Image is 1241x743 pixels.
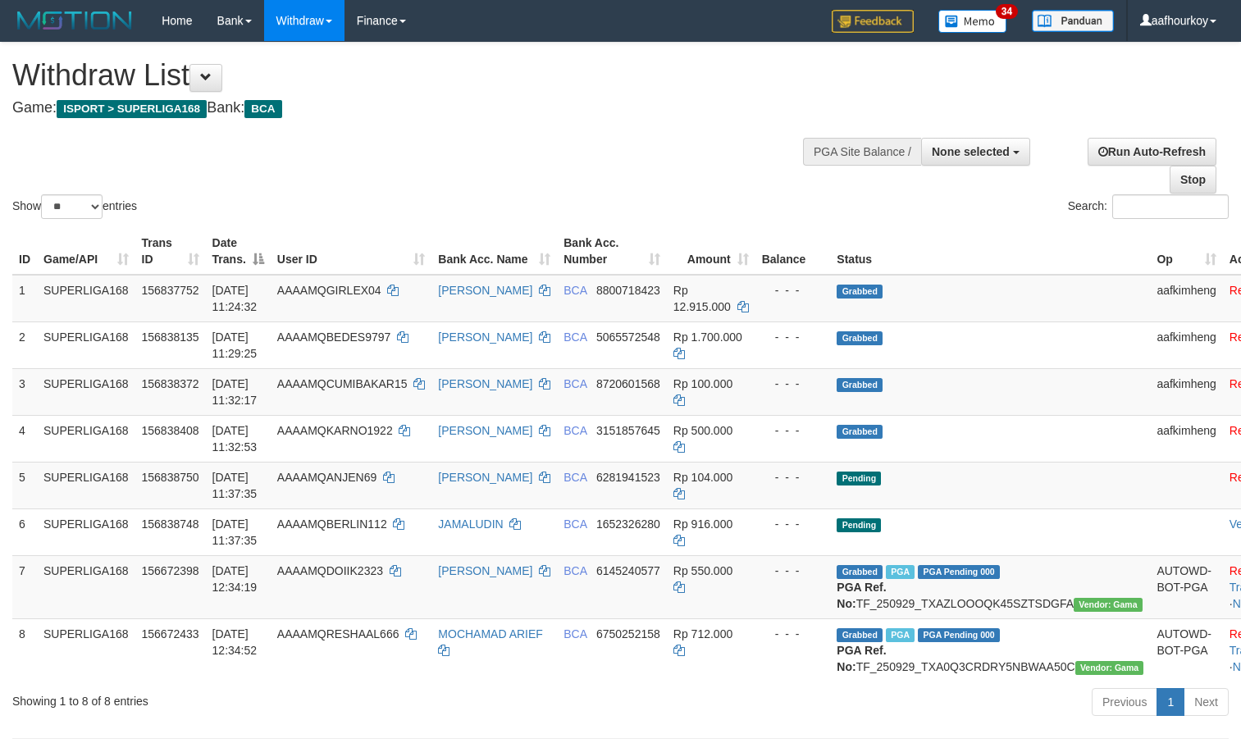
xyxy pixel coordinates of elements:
th: Date Trans.: activate to sort column descending [206,228,271,275]
span: 156838750 [142,471,199,484]
span: Marked by aafsoycanthlai [886,565,915,579]
span: AAAAMQBERLIN112 [277,517,387,531]
div: - - - [762,282,824,299]
span: Copy 8800718423 to clipboard [596,284,660,297]
span: 156838408 [142,424,199,437]
div: Showing 1 to 8 of 8 entries [12,686,504,709]
span: Grabbed [837,378,883,392]
span: BCA [563,471,586,484]
span: Copy 6750252158 to clipboard [596,627,660,640]
a: [PERSON_NAME] [438,330,532,344]
a: [PERSON_NAME] [438,424,532,437]
span: AAAAMQKARNO1922 [277,424,393,437]
span: 156672398 [142,564,199,577]
td: SUPERLIGA168 [37,321,135,368]
span: [DATE] 12:34:52 [212,627,258,657]
td: 6 [12,508,37,555]
span: [DATE] 11:24:32 [212,284,258,313]
span: AAAAMQCUMIBAKAR15 [277,377,408,390]
th: Bank Acc. Name: activate to sort column ascending [431,228,557,275]
span: Grabbed [837,285,883,299]
td: 4 [12,415,37,462]
span: Copy 3151857645 to clipboard [596,424,660,437]
span: 156672433 [142,627,199,640]
td: SUPERLIGA168 [37,462,135,508]
td: SUPERLIGA168 [37,508,135,555]
span: 156837752 [142,284,199,297]
th: ID [12,228,37,275]
td: AUTOWD-BOT-PGA [1150,555,1222,618]
span: BCA [244,100,281,118]
a: [PERSON_NAME] [438,471,532,484]
th: Status [830,228,1150,275]
a: MOCHAMAD ARIEF [438,627,543,640]
span: BCA [563,627,586,640]
div: - - - [762,329,824,345]
h1: Withdraw List [12,59,811,92]
span: Rp 104.000 [673,471,732,484]
div: - - - [762,422,824,439]
span: Pending [837,518,881,532]
span: Rp 1.700.000 [673,330,742,344]
span: [DATE] 11:37:35 [212,517,258,547]
b: PGA Ref. No: [837,581,886,610]
td: aafkimheng [1150,368,1222,415]
td: TF_250929_TXA0Q3CRDRY5NBWAA50C [830,618,1150,681]
th: Bank Acc. Number: activate to sort column ascending [557,228,667,275]
span: [DATE] 11:37:35 [212,471,258,500]
span: Copy 6145240577 to clipboard [596,564,660,577]
div: - - - [762,516,824,532]
th: User ID: activate to sort column ascending [271,228,432,275]
span: 156838135 [142,330,199,344]
td: 7 [12,555,37,618]
td: TF_250929_TXAZLOOOQK45SZTSDGFA [830,555,1150,618]
span: BCA [563,377,586,390]
a: Run Auto-Refresh [1088,138,1216,166]
span: Vendor URL: https://trx31.1velocity.biz [1075,661,1144,675]
a: [PERSON_NAME] [438,284,532,297]
span: BCA [563,564,586,577]
span: Rp 12.915.000 [673,284,731,313]
span: ISPORT > SUPERLIGA168 [57,100,207,118]
span: [DATE] 12:34:19 [212,564,258,594]
img: MOTION_logo.png [12,8,137,33]
span: Rp 916.000 [673,517,732,531]
span: Copy 1652326280 to clipboard [596,517,660,531]
th: Op: activate to sort column ascending [1150,228,1222,275]
a: Stop [1170,166,1216,194]
a: [PERSON_NAME] [438,564,532,577]
label: Show entries [12,194,137,219]
a: Next [1184,688,1229,716]
td: 3 [12,368,37,415]
a: JAMALUDIN [438,517,503,531]
div: - - - [762,376,824,392]
span: [DATE] 11:29:25 [212,330,258,360]
span: Grabbed [837,425,883,439]
div: - - - [762,563,824,579]
td: 1 [12,275,37,322]
td: 8 [12,618,37,681]
label: Search: [1068,194,1229,219]
span: BCA [563,330,586,344]
td: AUTOWD-BOT-PGA [1150,618,1222,681]
span: AAAAMQDOIIK2323 [277,564,383,577]
span: BCA [563,517,586,531]
img: panduan.png [1032,10,1114,32]
td: SUPERLIGA168 [37,275,135,322]
a: Previous [1092,688,1157,716]
span: PGA Pending [918,565,1000,579]
span: [DATE] 11:32:53 [212,424,258,454]
span: 34 [996,4,1018,19]
span: Rp 100.000 [673,377,732,390]
b: PGA Ref. No: [837,644,886,673]
div: PGA Site Balance / [803,138,921,166]
span: None selected [932,145,1010,158]
th: Amount: activate to sort column ascending [667,228,755,275]
th: Balance [755,228,831,275]
a: 1 [1157,688,1184,716]
span: BCA [563,284,586,297]
span: AAAAMQBEDES9797 [277,330,391,344]
td: SUPERLIGA168 [37,415,135,462]
input: Search: [1112,194,1229,219]
span: Grabbed [837,628,883,642]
